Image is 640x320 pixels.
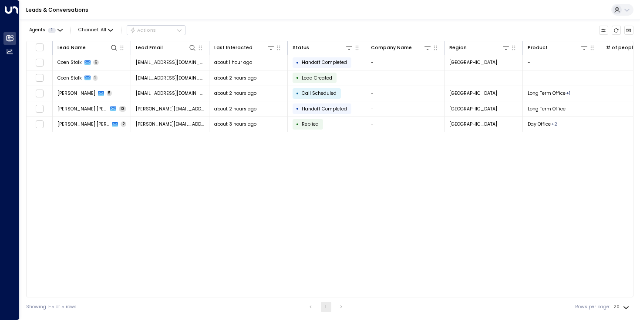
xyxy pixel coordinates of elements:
[296,57,299,68] div: •
[214,43,275,52] div: Last Interacted
[127,25,185,36] button: Actions
[93,60,99,65] span: 6
[293,44,309,52] div: Status
[449,121,497,127] span: Barcelona
[136,59,205,66] span: coenstolk75@gmail.com
[449,44,467,52] div: Region
[302,90,337,97] span: Call Scheduled
[523,55,601,70] td: -
[48,28,56,33] span: 1
[302,59,347,66] span: Handoff Completed
[575,303,610,310] label: Rows per page:
[29,28,45,33] span: Agents
[57,75,82,81] span: Coen Stolk
[296,88,299,99] div: •
[302,75,332,81] span: Lead Created
[136,43,197,52] div: Lead Email
[528,43,589,52] div: Product
[214,121,256,127] span: about 3 hours ago
[214,106,256,112] span: about 2 hours ago
[35,43,44,51] span: Toggle select all
[76,26,116,35] button: Channel:All
[449,59,497,66] span: Leiden
[57,44,86,52] div: Lead Name
[305,302,347,312] nav: pagination navigation
[136,44,163,52] div: Lead Email
[214,75,256,81] span: about 2 hours ago
[366,117,445,132] td: -
[57,43,118,52] div: Lead Name
[528,90,566,97] span: Long Term Office
[449,43,510,52] div: Region
[35,105,44,113] span: Toggle select row
[136,106,205,112] span: ruiz.soledad@gmail.com
[35,58,44,67] span: Toggle select row
[296,103,299,114] div: •
[624,26,634,35] button: Archived Leads
[449,90,497,97] span: Madrid
[214,90,256,97] span: about 2 hours ago
[35,89,44,97] span: Toggle select row
[214,44,253,52] div: Last Interacted
[302,106,347,112] span: Handoff Completed
[136,121,205,127] span: ruiz.soledad@gmail.com
[321,302,331,312] button: page 1
[528,106,566,112] span: Long Term Office
[599,26,609,35] button: Customize
[26,303,77,310] div: Showing 1-5 of 5 rows
[612,26,621,35] span: Refresh
[523,70,601,86] td: -
[35,74,44,82] span: Toggle select row
[76,26,116,35] span: Channel:
[93,75,98,81] span: 1
[296,72,299,83] div: •
[371,44,412,52] div: Company Name
[121,121,126,127] span: 2
[366,55,445,70] td: -
[107,90,112,96] span: 5
[371,43,432,52] div: Company Name
[127,25,185,36] div: Button group with a nested menu
[445,70,523,86] td: -
[136,90,205,97] span: turok3000@gmail.com
[566,90,570,97] div: Workstation
[26,6,88,13] a: Leads & Conversations
[136,75,205,81] span: coenstolk75@gmail.com
[528,121,551,127] span: Day Office
[449,106,497,112] span: Barcelona
[119,106,126,112] span: 13
[551,121,557,127] div: Long Term Office,Workstation
[26,26,65,35] button: Agents1
[130,27,156,33] div: Actions
[528,44,548,52] div: Product
[57,90,95,97] span: Daniel Vaca
[101,27,106,33] span: All
[366,70,445,86] td: -
[35,120,44,128] span: Toggle select row
[366,101,445,117] td: -
[302,121,319,127] span: Replied
[293,43,354,52] div: Status
[366,86,445,101] td: -
[57,59,82,66] span: Coen Stolk
[606,44,636,52] div: # of people
[296,119,299,130] div: •
[214,59,252,66] span: about 1 hour ago
[57,121,110,127] span: MARIA SOLEDAD RUIZ CATELLI
[613,302,631,312] div: 20
[57,106,108,112] span: MARIA SOLEDAD RUIZ CATELLI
